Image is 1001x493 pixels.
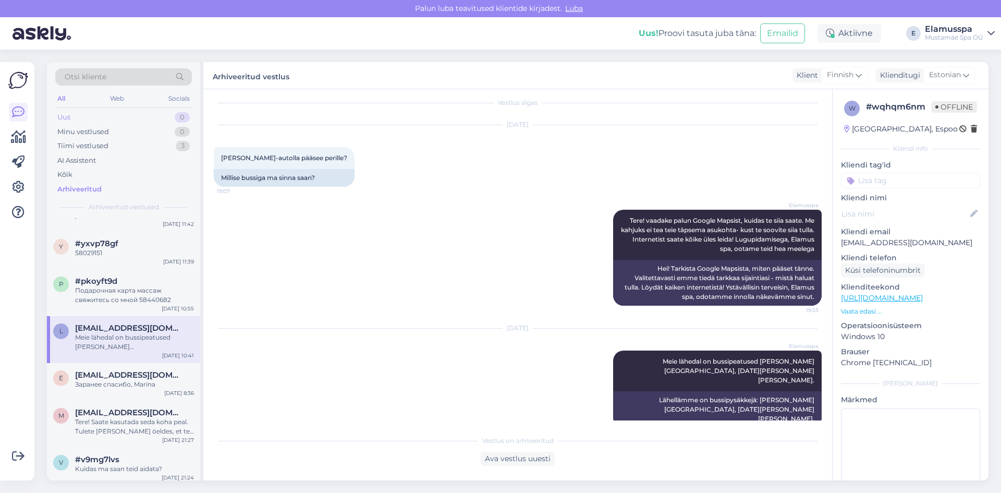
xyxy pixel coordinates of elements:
p: Chrome [TECHNICAL_ID] [841,357,980,368]
p: Brauser [841,346,980,357]
div: 58029151 [75,248,194,258]
input: Lisa nimi [841,208,968,220]
span: leppanenb23@gmail.com [75,323,184,333]
p: Kliendi email [841,226,980,237]
p: Klienditeekond [841,282,980,293]
p: Kliendi tag'id [841,160,980,171]
span: l [59,327,63,335]
div: 3 [176,141,190,151]
p: Kliendi nimi [841,193,980,203]
span: 19:07 [217,187,256,195]
a: ElamusspaMustamäe Spa OÜ [925,25,995,42]
div: [GEOGRAPHIC_DATA], Espoo [844,124,958,135]
span: Finnish [827,69,853,81]
span: Luba [562,4,586,13]
div: [DATE] 11:39 [163,258,194,266]
div: 0 [175,127,190,137]
span: #v9mg7lvs [75,455,119,464]
input: Lisa tag [841,173,980,188]
div: Aktiivne [817,24,881,43]
div: # wqhqm6nm [866,101,931,113]
div: Uus [57,112,70,123]
span: Elamusspa [779,342,819,350]
div: [DATE] 11:42 [163,220,194,228]
div: All [55,92,67,105]
div: Proovi tasuta juba täna: [639,27,756,40]
p: Operatsioonisüsteem [841,320,980,331]
button: Emailid [760,23,805,43]
div: Mustamäe Spa OÜ [925,33,983,42]
div: [DATE] 10:41 [162,352,194,359]
div: Ava vestlus uuesti [481,452,555,466]
div: Millise bussiga ma sinna saan? [214,169,355,187]
p: Kliendi telefon [841,252,980,263]
span: mihhailovajevgenia1@gmail.com [75,408,184,417]
span: m [58,412,64,419]
p: [EMAIL_ADDRESS][DOMAIN_NAME] [841,237,980,248]
div: Minu vestlused [57,127,109,137]
p: Märkmed [841,394,980,405]
span: Otsi kliente [65,71,106,82]
div: Tere! Saate kasutada seda koha peal. Tulete [PERSON_NAME] öeldes, et teil on broneeritud massaaz ... [75,417,194,436]
p: Windows 10 [841,331,980,342]
p: Vaata edasi ... [841,307,980,316]
span: [PERSON_NAME]-autolla pääsee perille? [221,154,347,162]
span: 19:33 [779,306,819,314]
div: AI Assistent [57,155,96,166]
div: Vestlus algas [214,98,822,107]
span: Arhiveeritud vestlused [89,202,159,212]
div: Kliendi info [841,144,980,153]
span: #pkoyft9d [75,276,117,286]
div: Заранее спасибо, Marina [75,380,194,389]
div: Lähellämme on bussipysäkkejä: [PERSON_NAME][GEOGRAPHIC_DATA], [DATE][PERSON_NAME] [PERSON_NAME]. [613,391,822,428]
span: ermolayeva_@bk.ru [75,370,184,380]
div: Web [108,92,126,105]
span: Offline [931,101,977,113]
span: #yxvp78gf [75,239,118,248]
div: Meie lähedal on bussipeatused [PERSON_NAME][GEOGRAPHIC_DATA], [DATE][PERSON_NAME] [PERSON_NAME]. [75,333,194,352]
div: [DATE] 8:36 [164,389,194,397]
div: [DATE] 10:55 [162,305,194,312]
label: Arhiveeritud vestlus [213,68,289,82]
span: e [59,374,63,382]
span: Meie lähedal on bussipeatused [PERSON_NAME][GEOGRAPHIC_DATA], [DATE][PERSON_NAME] [PERSON_NAME]. [663,357,816,384]
div: Küsi telefoninumbrit [841,263,925,278]
span: Tere! vaadake palun Google Mapsist, kuidas te siia saate. Me kahjuks ei tea teie täpsema asukohta... [621,217,816,252]
div: Elamusspa [925,25,983,33]
span: p [59,280,64,288]
div: Klienditugi [876,70,920,81]
span: v [59,459,63,466]
div: [DATE] [214,323,822,333]
div: 0 [175,112,190,123]
span: Estonian [929,69,961,81]
a: [URL][DOMAIN_NAME] [841,293,923,303]
b: Uus! [639,28,658,38]
div: Tiimi vestlused [57,141,108,151]
div: [PERSON_NAME] [841,379,980,388]
div: Kõik [57,170,72,180]
span: w [849,104,856,112]
div: [DATE] [214,120,822,129]
div: Socials [166,92,192,105]
div: E [906,26,921,41]
div: Hei! Tarkista Google Mapsista, miten pääset tänne. Valitettavasti emme tiedä tarkkaa sijaintiasi ... [613,260,822,306]
div: Klient [792,70,818,81]
span: y [59,243,63,250]
img: Askly Logo [8,70,28,90]
div: [DATE] 21:27 [162,436,194,444]
div: Arhiveeritud [57,184,102,195]
div: Подарочная карта массаж свяжитесь со мной 58440682 [75,286,194,305]
span: Vestlus on arhiveeritud [482,436,554,446]
div: [DATE] 21:24 [162,474,194,482]
div: Kuidas ma saan teid aidata? [75,464,194,474]
span: Elamusspa [779,201,819,209]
